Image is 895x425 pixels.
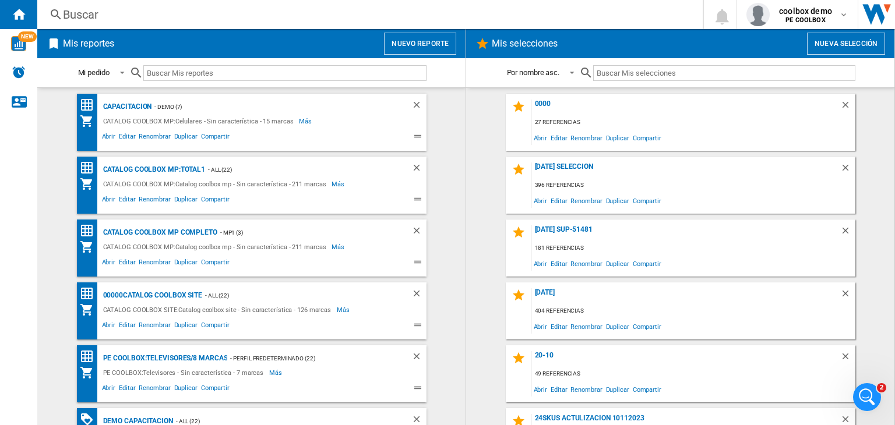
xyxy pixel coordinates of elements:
[100,240,332,254] div: CATALOG COOLBOX MP:Catalog coolbox mp - Sin característica - 211 marcas
[117,382,137,396] span: Editar
[117,257,137,271] span: Editar
[604,193,631,208] span: Duplicar
[532,130,549,146] span: Abrir
[80,114,100,128] div: Mi colección
[569,256,604,271] span: Renombrar
[877,383,886,392] span: 2
[411,100,427,114] div: Borrar
[100,351,228,366] div: PE COOLBOX:Televisores/8 marcas
[631,318,663,334] span: Compartir
[80,303,100,317] div: Mi colección
[100,177,332,191] div: CATALOG COOLBOX MP:Catalog coolbox mp - Sin característica - 211 marcas
[137,194,172,208] span: Renombrar
[569,193,604,208] span: Renombrar
[172,382,199,396] span: Duplicar
[840,162,855,178] div: Borrar
[137,131,172,145] span: Renombrar
[137,320,172,334] span: Renombrar
[532,115,855,130] div: 27 referencias
[840,100,855,115] div: Borrar
[100,100,152,114] div: Capacitacion
[199,131,231,145] span: Compartir
[604,130,631,146] span: Duplicar
[337,303,351,317] span: Más
[411,162,427,177] div: Borrar
[199,257,231,271] span: Compartir
[172,194,199,208] span: Duplicar
[117,320,137,334] span: Editar
[100,366,270,380] div: PE COOLBOX:Televisores - Sin característica - 7 marcas
[80,161,100,175] div: Matriz de precios
[80,286,100,301] div: Matriz de precios
[604,256,631,271] span: Duplicar
[78,68,110,77] div: Mi pedido
[172,320,199,334] span: Duplicar
[631,130,663,146] span: Compartir
[217,225,388,240] div: - MP1 (3)
[779,5,832,17] span: coolbox demo
[100,194,118,208] span: Abrir
[100,225,217,240] div: CATALOG COOLBOX MP COMPLETO
[840,288,855,304] div: Borrar
[137,257,172,271] span: Renombrar
[100,303,337,317] div: CATALOG COOLBOX SITE:Catalog coolbox site - Sin característica - 126 marcas
[117,131,137,145] span: Editar
[18,31,37,42] span: NEW
[569,381,604,397] span: Renombrar
[604,381,631,397] span: Duplicar
[172,257,199,271] span: Duplicar
[269,366,284,380] span: Más
[532,225,840,241] div: [DATE] SUP-51481
[80,366,100,380] div: Mi colección
[80,98,100,112] div: Matriz de precios
[532,367,855,381] div: 49 referencias
[100,114,299,128] div: CATALOG COOLBOX MP:Celulares - Sin característica - 15 marcas
[411,225,427,240] div: Borrar
[143,65,427,81] input: Buscar Mis reportes
[117,194,137,208] span: Editar
[202,288,387,303] div: - ALL (22)
[532,193,549,208] span: Abrir
[631,256,663,271] span: Compartir
[100,257,118,271] span: Abrir
[593,65,855,81] input: Buscar Mis selecciones
[785,16,825,24] b: PE COOLBOX
[137,382,172,396] span: Renombrar
[807,33,885,55] button: Nueva selección
[549,318,569,334] span: Editar
[604,318,631,334] span: Duplicar
[532,381,549,397] span: Abrir
[100,162,206,177] div: CATALOG COOLBOX MP:TOTAL1
[63,6,672,23] div: Buscar
[507,68,560,77] div: Por nombre asc.
[569,130,604,146] span: Renombrar
[549,256,569,271] span: Editar
[532,304,855,318] div: 404 referencias
[172,131,199,145] span: Duplicar
[80,349,100,364] div: Matriz de precios
[549,193,569,208] span: Editar
[532,288,840,304] div: [DATE]
[80,224,100,238] div: Matriz de precios
[532,318,549,334] span: Abrir
[840,351,855,367] div: Borrar
[80,240,100,254] div: Mi colección
[549,381,569,397] span: Editar
[746,3,770,26] img: profile.jpg
[631,381,663,397] span: Compartir
[549,130,569,146] span: Editar
[11,36,26,51] img: wise-card.svg
[532,256,549,271] span: Abrir
[411,288,427,303] div: Borrar
[12,65,26,79] img: alerts-logo.svg
[532,162,840,178] div: [DATE] SELECCION
[80,177,100,191] div: Mi colección
[151,100,387,114] div: - Demo (7)
[532,241,855,256] div: 181 referencias
[100,288,203,303] div: 00000CATALOG COOLBOX SITE
[532,100,840,115] div: 0000
[332,240,346,254] span: Más
[532,178,855,193] div: 396 referencias
[489,33,561,55] h2: Mis selecciones
[299,114,313,128] span: Más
